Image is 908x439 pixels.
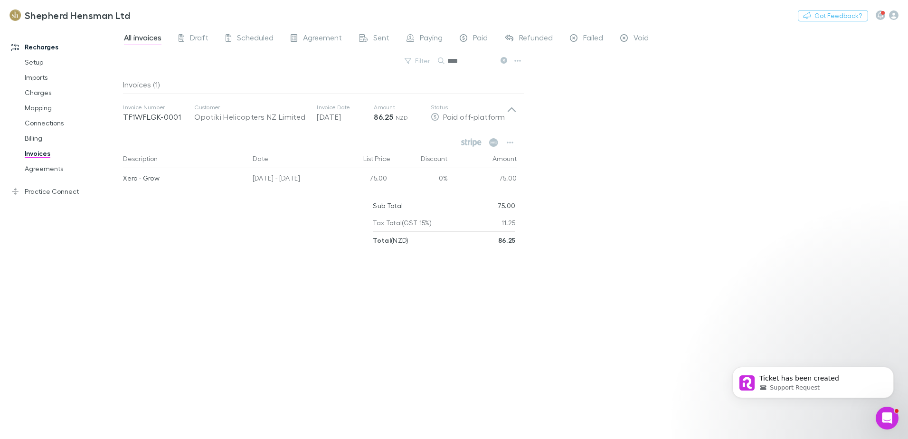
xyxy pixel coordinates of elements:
[15,70,128,85] a: Imports
[317,111,374,123] p: [DATE]
[237,33,274,45] span: Scheduled
[400,55,436,67] button: Filter
[420,33,443,45] span: Paying
[123,168,245,188] div: Xero - Grow
[190,33,208,45] span: Draft
[374,112,393,122] strong: 86.25
[2,39,128,55] a: Recharges
[876,407,899,429] iframe: Intercom live chat
[391,168,448,191] div: 0%
[501,214,516,231] p: 11.25
[718,347,908,413] iframe: Intercom notifications message
[303,33,342,45] span: Agreement
[583,33,603,45] span: Failed
[2,184,128,199] a: Practice Connect
[519,33,553,45] span: Refunded
[634,33,649,45] span: Void
[15,161,128,176] a: Agreements
[123,104,194,111] p: Invoice Number
[373,33,389,45] span: Sent
[4,4,136,27] a: Shepherd Hensman Ltd
[15,85,128,100] a: Charges
[473,33,488,45] span: Paid
[373,197,403,214] p: Sub Total
[448,168,517,191] div: 75.00
[194,111,307,123] div: Opotiki Helicopters NZ Limited
[115,94,524,132] div: Invoice NumberTF1WFLGK-0001CustomerOpotiki Helicopters NZ LimitedInvoice Date[DATE]Amount86.25 NZ...
[373,214,432,231] p: Tax Total (GST 15%)
[249,168,334,191] div: [DATE] - [DATE]
[373,236,391,244] strong: Total
[798,10,868,21] button: Got Feedback?
[374,104,431,111] p: Amount
[498,197,516,214] p: 75.00
[124,33,161,45] span: All invoices
[9,10,21,21] img: Shepherd Hensman Ltd's Logo
[334,168,391,191] div: 75.00
[15,55,128,70] a: Setup
[15,131,128,146] a: Billing
[317,104,374,111] p: Invoice Date
[498,236,516,244] strong: 86.25
[443,112,505,121] span: Paid off-platform
[15,146,128,161] a: Invoices
[373,232,408,249] p: ( NZD )
[15,115,128,131] a: Connections
[15,100,128,115] a: Mapping
[194,104,307,111] p: Customer
[396,114,408,121] span: NZD
[431,104,507,111] p: Status
[25,10,130,21] h3: Shepherd Hensman Ltd
[123,111,194,123] p: TF1WFLGK-0001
